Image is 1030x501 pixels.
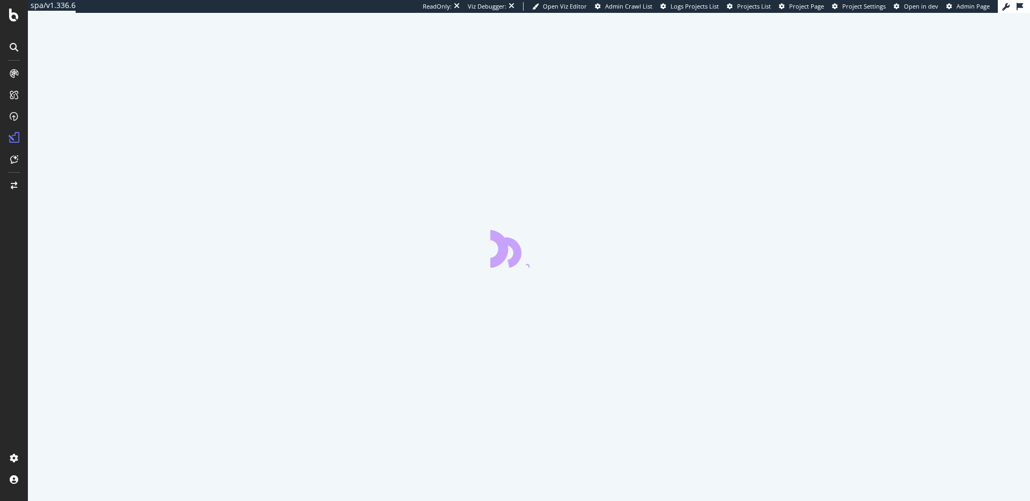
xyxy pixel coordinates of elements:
span: Admin Page [957,2,990,10]
a: Projects List [727,2,771,11]
span: Admin Crawl List [605,2,652,10]
a: Project Page [779,2,824,11]
span: Logs Projects List [671,2,719,10]
div: animation [490,229,568,268]
span: Open Viz Editor [543,2,587,10]
a: Open in dev [894,2,938,11]
div: ReadOnly: [423,2,452,11]
span: Open in dev [904,2,938,10]
a: Project Settings [832,2,886,11]
a: Logs Projects List [660,2,719,11]
a: Admin Page [946,2,990,11]
span: Project Page [789,2,824,10]
span: Project Settings [842,2,886,10]
div: Viz Debugger: [468,2,506,11]
span: Projects List [737,2,771,10]
a: Open Viz Editor [532,2,587,11]
a: Admin Crawl List [595,2,652,11]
